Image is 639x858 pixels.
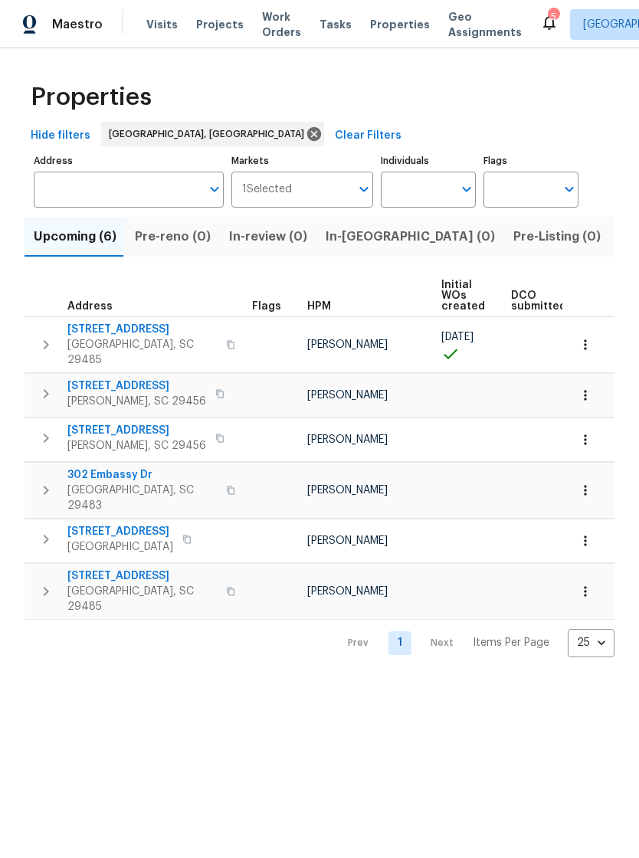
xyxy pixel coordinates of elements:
[67,378,206,394] span: [STREET_ADDRESS]
[441,280,485,312] span: Initial WOs created
[67,584,217,614] span: [GEOGRAPHIC_DATA], SC 29485
[67,301,113,312] span: Address
[204,178,225,200] button: Open
[335,126,401,146] span: Clear Filters
[370,17,430,32] span: Properties
[67,539,173,555] span: [GEOGRAPHIC_DATA]
[329,122,408,150] button: Clear Filters
[101,122,324,146] div: [GEOGRAPHIC_DATA], [GEOGRAPHIC_DATA]
[307,586,388,597] span: [PERSON_NAME]
[548,9,559,25] div: 5
[25,122,97,150] button: Hide filters
[67,322,217,337] span: [STREET_ADDRESS]
[67,524,173,539] span: [STREET_ADDRESS]
[31,126,90,146] span: Hide filters
[483,156,578,165] label: Flags
[513,226,601,247] span: Pre-Listing (0)
[456,178,477,200] button: Open
[242,183,292,196] span: 1 Selected
[307,434,388,445] span: [PERSON_NAME]
[196,17,244,32] span: Projects
[511,290,566,312] span: DCO submitted
[319,19,352,30] span: Tasks
[307,339,388,350] span: [PERSON_NAME]
[67,337,217,368] span: [GEOGRAPHIC_DATA], SC 29485
[67,467,217,483] span: 302 Embassy Dr
[109,126,310,142] span: [GEOGRAPHIC_DATA], [GEOGRAPHIC_DATA]
[67,394,206,409] span: [PERSON_NAME], SC 29456
[34,156,224,165] label: Address
[441,332,474,342] span: [DATE]
[231,156,374,165] label: Markets
[34,226,116,247] span: Upcoming (6)
[31,90,152,105] span: Properties
[67,423,206,438] span: [STREET_ADDRESS]
[353,178,375,200] button: Open
[568,623,614,663] div: 25
[307,535,388,546] span: [PERSON_NAME]
[333,629,614,657] nav: Pagination Navigation
[307,390,388,401] span: [PERSON_NAME]
[146,17,178,32] span: Visits
[381,156,476,165] label: Individuals
[326,226,495,247] span: In-[GEOGRAPHIC_DATA] (0)
[307,301,331,312] span: HPM
[448,9,522,40] span: Geo Assignments
[307,485,388,496] span: [PERSON_NAME]
[67,483,217,513] span: [GEOGRAPHIC_DATA], SC 29483
[473,635,549,650] p: Items Per Page
[135,226,211,247] span: Pre-reno (0)
[388,631,411,655] a: Goto page 1
[229,226,307,247] span: In-review (0)
[67,438,206,454] span: [PERSON_NAME], SC 29456
[262,9,301,40] span: Work Orders
[252,301,281,312] span: Flags
[67,568,217,584] span: [STREET_ADDRESS]
[52,17,103,32] span: Maestro
[559,178,580,200] button: Open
